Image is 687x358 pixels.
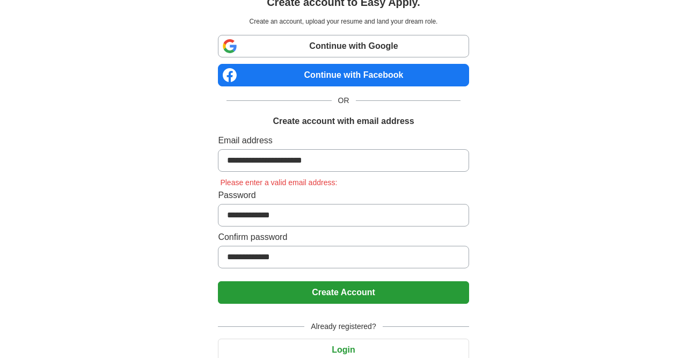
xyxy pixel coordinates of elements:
[220,17,466,26] p: Create an account, upload your resume and land your dream role.
[218,178,339,187] span: Please enter a valid email address:
[218,134,469,147] label: Email address
[332,95,356,106] span: OR
[218,64,469,86] a: Continue with Facebook
[218,189,469,202] label: Password
[218,281,469,304] button: Create Account
[218,35,469,57] a: Continue with Google
[304,321,382,332] span: Already registered?
[218,231,469,244] label: Confirm password
[273,115,414,128] h1: Create account with email address
[218,345,469,354] a: Login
